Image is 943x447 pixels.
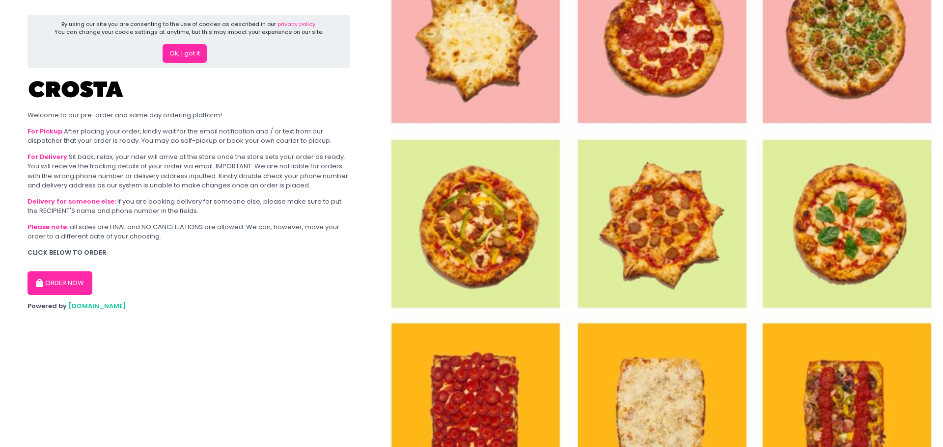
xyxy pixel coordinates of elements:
[28,197,350,216] div: If you are booking delivery for someone else, please make sure to put the RECIPIENT'S name and ph...
[68,301,126,311] a: [DOMAIN_NAME]
[28,271,92,295] button: ORDER NOW
[28,152,350,190] div: Sit back, relax, your rider will arrive at the store once the store sets your order as ready. You...
[28,222,68,232] b: Please note:
[28,152,67,161] b: For Delivery
[277,20,316,28] a: privacy policy.
[28,301,350,311] div: Powered by
[28,127,350,146] div: After placing your order, kindly wait for the email notification and / or text from our dispatche...
[163,44,207,63] button: Ok, I got it
[28,110,350,120] div: Welcome to our pre-order and same day ordering platform!
[55,20,323,36] div: By using our site you are consenting to the use of cookies as described in our You can change you...
[28,197,116,206] b: Delivery for someone else:
[28,248,350,258] div: CLICK BELOW TO ORDER
[28,75,126,104] img: Crosta Pizzeria
[28,127,62,136] b: For Pickup
[28,222,350,241] div: all sales are FINAL and NO CANCELLATIONS are allowed. We can, however, move your order to a diffe...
